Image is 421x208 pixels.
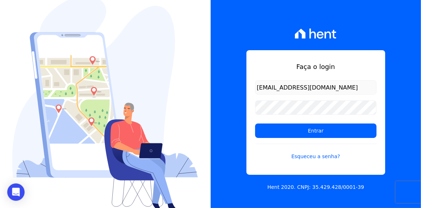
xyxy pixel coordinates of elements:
[255,80,377,95] input: Email
[7,183,25,201] div: Open Intercom Messenger
[255,144,377,160] a: Esqueceu a senha?
[255,123,377,138] input: Entrar
[267,183,364,191] p: Hent 2020. CNPJ: 35.429.428/0001-39
[255,62,377,71] h1: Faça o login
